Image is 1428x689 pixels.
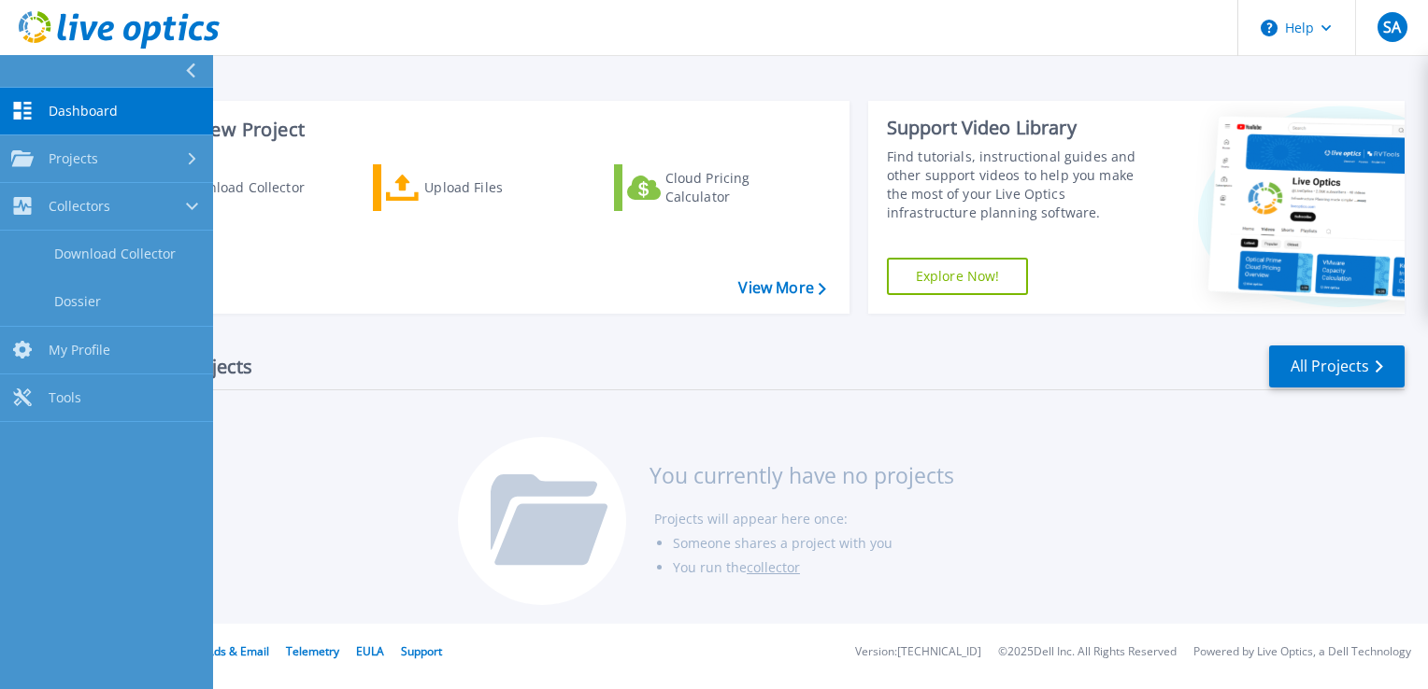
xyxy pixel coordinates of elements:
li: Someone shares a project with you [673,531,954,555]
a: EULA [356,643,384,659]
li: You run the [673,555,954,580]
a: Cloud Pricing Calculator [614,164,822,211]
li: © 2025 Dell Inc. All Rights Reserved [998,646,1177,658]
h3: You currently have no projects [650,465,954,485]
a: Upload Files [373,164,581,211]
li: Projects will appear here once: [654,507,954,531]
div: Download Collector [180,169,330,206]
span: Collectors [49,198,110,215]
div: Upload Files [424,169,574,206]
div: Find tutorials, instructional guides and other support videos to help you make the most of your L... [887,148,1156,222]
div: Cloud Pricing Calculator [665,169,815,206]
span: SA [1383,20,1401,35]
a: Telemetry [286,643,339,659]
li: Powered by Live Optics, a Dell Technology [1193,646,1411,658]
a: Ads & Email [207,643,269,659]
a: All Projects [1269,345,1405,387]
a: collector [747,558,800,576]
span: Projects [49,150,98,167]
h3: Start a New Project [133,120,825,140]
li: Version: [TECHNICAL_ID] [855,646,981,658]
a: Download Collector [133,164,341,211]
span: My Profile [49,342,110,359]
span: Tools [49,389,81,406]
a: Support [401,643,442,659]
a: View More [738,279,825,297]
div: Support Video Library [887,116,1156,140]
span: Dashboard [49,103,118,120]
a: Explore Now! [887,258,1029,295]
